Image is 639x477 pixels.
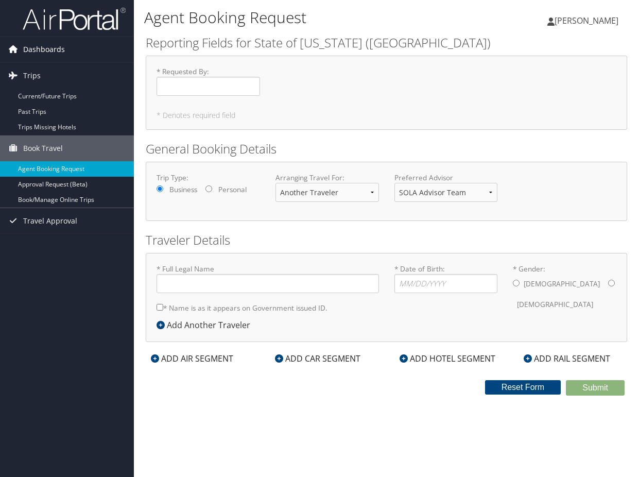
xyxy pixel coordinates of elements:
input: * Date of Birth: [394,274,498,293]
input: * Gender:[DEMOGRAPHIC_DATA][DEMOGRAPHIC_DATA] [608,280,615,286]
label: * Gender: [513,264,616,315]
span: Dashboards [23,37,65,62]
input: * Full Legal Name [157,274,379,293]
input: * Gender:[DEMOGRAPHIC_DATA][DEMOGRAPHIC_DATA] [513,280,520,286]
a: [PERSON_NAME] [547,5,629,36]
span: [PERSON_NAME] [555,15,618,26]
label: Business [169,184,197,195]
label: Arranging Travel For: [275,173,379,183]
label: * Date of Birth: [394,264,498,293]
h2: General Booking Details [146,140,627,158]
label: * Full Legal Name [157,264,379,293]
label: Preferred Advisor [394,173,498,183]
label: Trip Type: [157,173,260,183]
label: * Requested By : [157,66,260,96]
div: Add Another Traveler [157,319,255,331]
div: ADD HOTEL SEGMENT [394,352,500,365]
span: Travel Approval [23,208,77,234]
div: ADD AIR SEGMENT [146,352,238,365]
button: Reset Form [485,380,561,395]
label: Personal [218,184,247,195]
input: * Name is as it appears on Government issued ID. [157,304,163,311]
span: Book Travel [23,135,63,161]
h5: * Denotes required field [157,112,616,119]
span: Trips [23,63,41,89]
label: [DEMOGRAPHIC_DATA] [517,295,593,314]
h1: Agent Booking Request [144,7,467,28]
label: * Name is as it appears on Government issued ID. [157,298,327,317]
div: ADD RAIL SEGMENT [519,352,615,365]
h2: Traveler Details [146,231,627,249]
button: Submit [566,380,625,396]
label: [DEMOGRAPHIC_DATA] [524,274,600,294]
h2: Reporting Fields for State of [US_STATE] ([GEOGRAPHIC_DATA]) [146,34,627,52]
input: * Requested By: [157,77,260,96]
img: airportal-logo.png [23,7,126,31]
div: ADD CAR SEGMENT [270,352,366,365]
